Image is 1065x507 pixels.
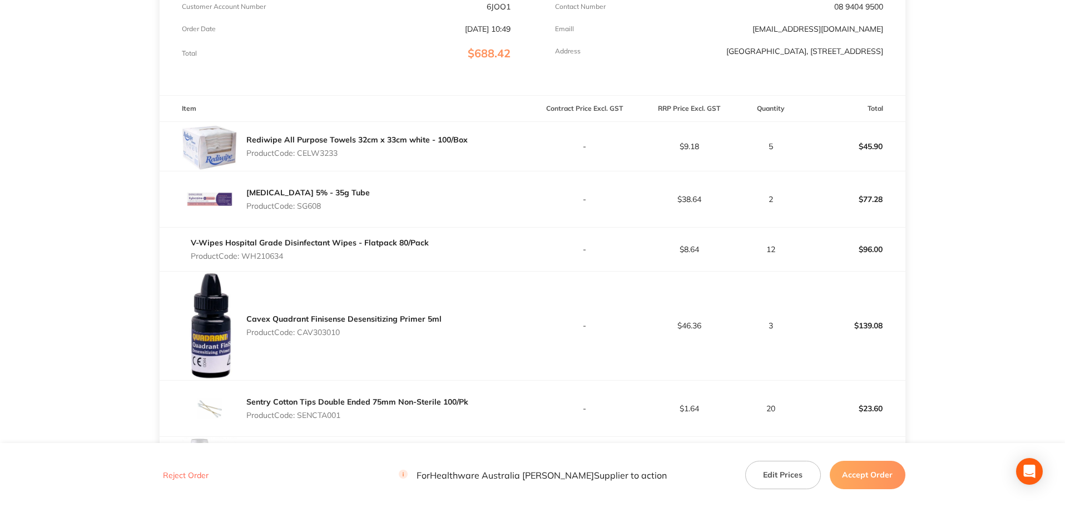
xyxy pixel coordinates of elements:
p: - [533,245,637,254]
img: Y3p1bGs2eg [182,437,237,493]
p: Order Date [182,25,216,33]
p: Product Code: CAV303010 [246,328,442,337]
p: Product Code: CELW3233 [246,149,468,157]
p: $8.64 [637,245,741,254]
p: Emaill [555,25,574,33]
p: $139.08 [801,312,905,339]
button: Edit Prices [745,461,821,489]
th: RRP Price Excl. GST [637,96,741,122]
p: 12 [742,245,800,254]
p: - [533,195,637,204]
p: 6JOO1 [487,2,511,11]
img: bHJhNnppbA [182,122,237,171]
p: Customer Account Number [182,3,266,11]
a: [MEDICAL_DATA] 5% - 35g Tube [246,188,370,198]
th: Total [801,96,905,122]
p: $9.18 [637,142,741,151]
span: $688.42 [468,46,511,60]
p: 5 [742,142,800,151]
p: [GEOGRAPHIC_DATA], [STREET_ADDRESS] [726,47,883,56]
p: $46.36 [637,321,741,330]
p: Address [555,47,581,55]
div: Open Intercom Messenger [1016,458,1043,485]
p: $23.60 [801,395,905,422]
p: Total [182,50,197,57]
p: Product Code: WH210634 [191,252,429,260]
p: - [533,404,637,413]
p: Product Code: SG608 [246,201,370,210]
p: 3 [742,321,800,330]
p: - [533,142,637,151]
a: [EMAIL_ADDRESS][DOMAIN_NAME] [752,24,883,34]
th: Contract Price Excl. GST [533,96,637,122]
p: For Healthware Australia [PERSON_NAME] Supplier to action [399,470,667,480]
p: 2 [742,195,800,204]
th: Item [160,96,532,122]
p: [DATE] 10:49 [465,24,511,33]
p: $77.28 [801,186,905,213]
p: - [533,321,637,330]
img: bTB2cWxndA [182,272,237,380]
img: bjIzcHZ2MA [182,381,237,436]
th: Quantity [741,96,801,122]
p: 20 [742,404,800,413]
p: 08 9404 9500 [834,2,883,11]
p: $45.90 [801,133,905,160]
p: $1.64 [637,404,741,413]
button: Reject Order [160,470,212,480]
p: $96.00 [801,236,905,263]
a: Cavex Quadrant Finisense Desensitizing Primer 5ml [246,314,442,324]
button: Accept Order [830,461,905,489]
a: V-Wipes Hospital Grade Disinfectant Wipes - Flatpack 80/Pack [191,238,429,248]
img: OG56dnZoNw [182,171,237,227]
p: Contact Number [555,3,606,11]
p: $38.64 [637,195,741,204]
p: Product Code: SENCTA001 [246,411,468,420]
a: Sentry Cotton Tips Double Ended 75mm Non-Sterile 100/Pk [246,397,468,407]
a: Rediwipe All Purpose Towels 32cm x 33cm white - 100/Box [246,135,468,145]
